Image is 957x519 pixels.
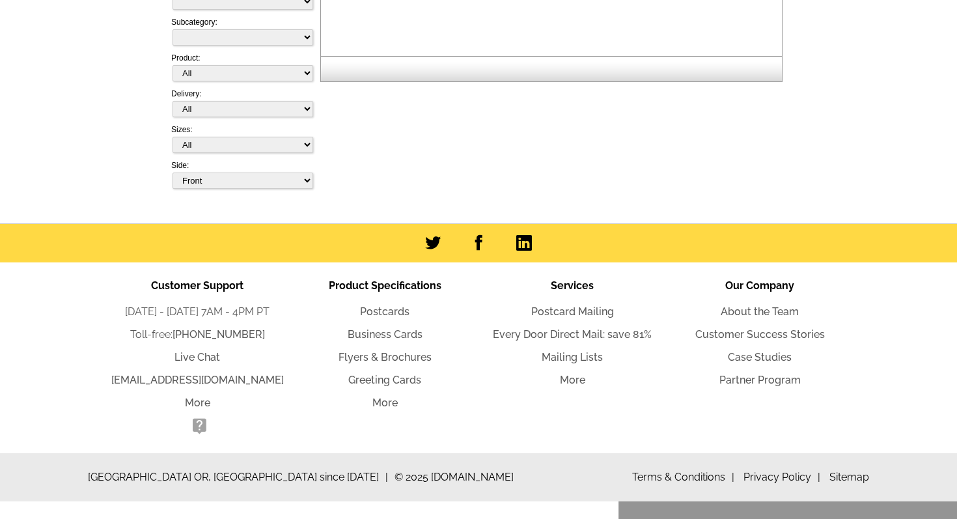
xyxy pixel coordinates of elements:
div: Product: [171,52,312,88]
a: Postcard Mailing [531,305,614,318]
a: [PHONE_NUMBER] [173,328,265,341]
span: Our Company [725,279,794,292]
a: Mailing Lists [542,351,603,363]
a: Customer Success Stories [695,328,825,341]
a: Privacy Policy [743,471,820,483]
span: © 2025 [DOMAIN_NAME] [395,470,514,485]
span: Services [551,279,594,292]
div: Sizes: [171,124,312,160]
a: More [185,397,210,409]
span: [GEOGRAPHIC_DATA] OR, [GEOGRAPHIC_DATA] since [DATE] [88,470,388,485]
li: [DATE] - [DATE] 7AM - 4PM PT [104,304,291,320]
div: Delivery: [171,88,312,124]
span: Customer Support [151,279,243,292]
a: Sitemap [829,471,869,483]
a: Business Cards [348,328,423,341]
span: Product Specifications [329,279,441,292]
a: More [372,397,398,409]
a: Partner Program [719,374,801,386]
a: [EMAIL_ADDRESS][DOMAIN_NAME] [111,374,284,386]
a: Terms & Conditions [632,471,734,483]
li: Toll-free: [104,327,291,343]
a: Greeting Cards [348,374,421,386]
div: Subcategory: [171,16,312,52]
a: Flyers & Brochures [339,351,432,363]
a: Postcards [360,305,409,318]
a: Live Chat [174,351,220,363]
div: Side: [171,160,312,190]
a: Every Door Direct Mail: save 81% [493,328,652,341]
a: About the Team [721,305,799,318]
a: Case Studies [728,351,792,363]
a: More [560,374,585,386]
